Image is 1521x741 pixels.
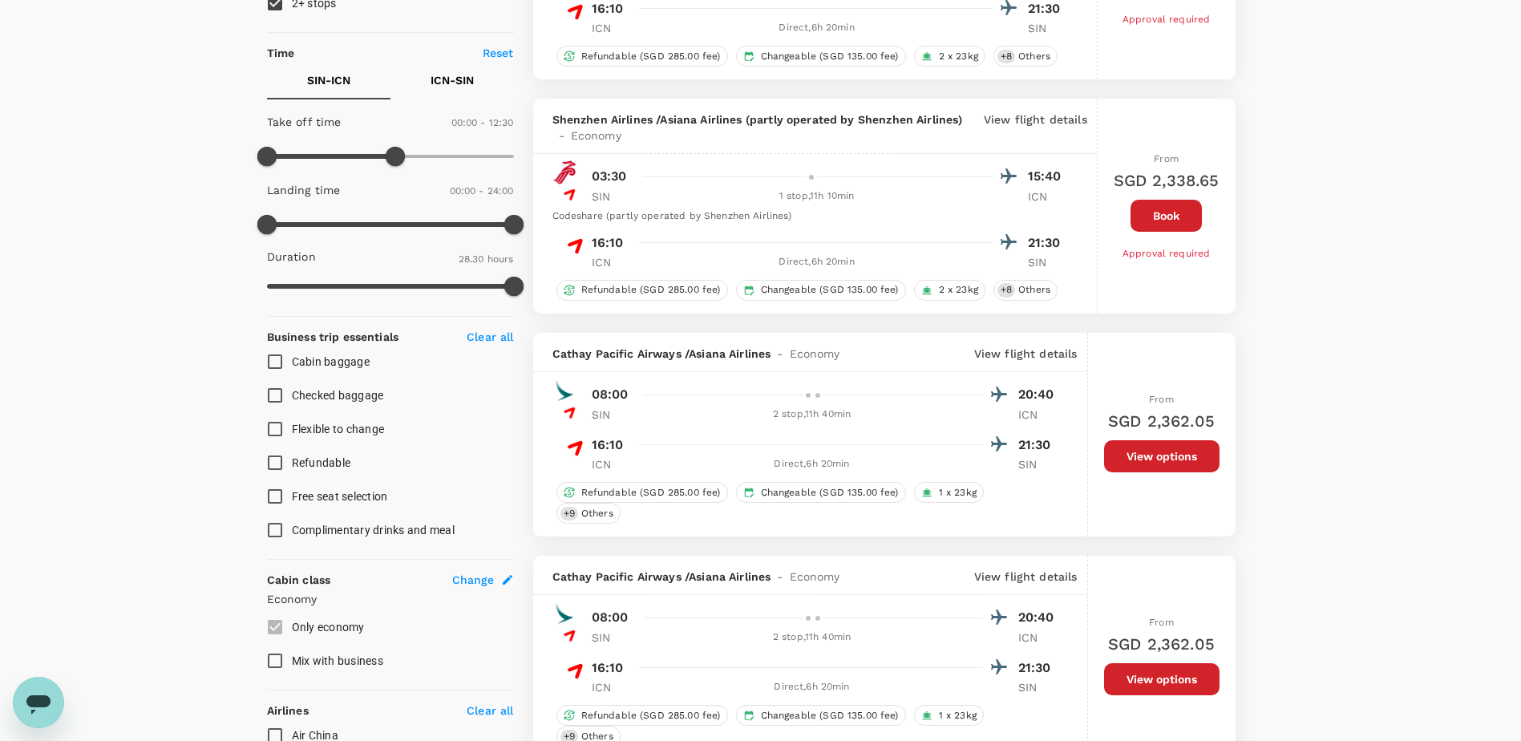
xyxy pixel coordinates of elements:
span: Checked baggage [292,389,384,402]
p: Economy [267,591,514,607]
p: SIN [1018,679,1058,695]
div: +8Others [993,280,1058,301]
div: Changeable (SGD 135.00 fee) [736,280,906,301]
button: View options [1104,663,1220,695]
p: 16:10 [592,233,624,253]
strong: Airlines [267,704,309,717]
p: 03:30 [592,167,627,186]
span: Free seat selection [292,490,388,503]
span: Mix with business [292,654,383,667]
p: ICN [1028,188,1068,204]
p: Clear all [467,703,513,719]
span: + 9 [560,507,578,520]
p: ICN - SIN [431,72,474,88]
p: SIN [1028,20,1068,36]
p: Clear all [467,329,513,345]
p: ICN [1018,407,1058,423]
p: 08:00 [592,608,629,627]
div: 2 x 23kg [914,280,985,301]
span: 00:00 - 24:00 [450,185,514,196]
span: Others [575,507,620,520]
span: Changeable (SGD 135.00 fee) [754,283,905,297]
span: Complimentary drinks and meal [292,524,455,537]
img: CX [552,379,576,403]
h6: SGD 2,362.05 [1108,631,1215,657]
div: Changeable (SGD 135.00 fee) [736,705,906,726]
div: 1 stop , 11h 10min [641,188,993,204]
button: Book [1131,200,1202,232]
span: Cathay Pacific Airways / Asiana Airlines [552,346,771,362]
span: - [552,128,571,144]
p: Landing time [267,182,341,198]
span: 28.30 hours [459,253,514,265]
span: 1 x 23kg [932,709,983,723]
p: View flight details [974,346,1078,362]
div: Refundable (SGD 285.00 fee) [556,46,728,67]
img: OZ [552,626,576,650]
p: 21:30 [1028,233,1068,253]
p: SIN [592,407,632,423]
span: From [1149,617,1174,628]
span: Changeable (SGD 135.00 fee) [754,486,905,500]
div: Refundable (SGD 285.00 fee) [556,280,728,301]
p: Reset [483,45,514,61]
div: Refundable (SGD 285.00 fee) [556,482,728,503]
strong: Business trip essentials [267,330,399,343]
span: Approval required [1123,14,1211,25]
div: Changeable (SGD 135.00 fee) [736,46,906,67]
div: 2 x 23kg [914,46,985,67]
p: 08:00 [592,385,629,404]
span: Refundable (SGD 285.00 fee) [575,709,727,723]
p: 20:40 [1018,385,1058,404]
span: Economy [790,346,840,362]
p: ICN [592,679,632,695]
img: ZH [552,160,576,184]
p: 20:40 [1018,608,1058,627]
p: SIN - ICN [307,72,350,88]
span: 2 x 23kg [932,283,985,297]
span: Cabin baggage [292,355,370,368]
p: Time [267,45,295,61]
iframe: Button to launch messaging window [13,677,64,728]
div: Codeshare (partly operated by Shenzhen Airlines) [552,209,1068,225]
div: 2 stop , 11h 40min [641,630,983,646]
div: Direct , 6h 20min [641,20,993,36]
span: Changeable (SGD 135.00 fee) [754,50,905,63]
div: 2 stop , 11h 40min [641,407,983,423]
span: From [1149,394,1174,405]
p: ICN [592,456,632,472]
span: Economy [790,569,840,585]
p: 21:30 [1018,435,1058,455]
img: CX [552,601,576,626]
span: Refundable (SGD 285.00 fee) [575,50,727,63]
span: Cathay Pacific Airways / Asiana Airlines [552,569,771,585]
img: OZ [552,233,585,265]
img: OZ [552,184,576,209]
p: SIN [1028,254,1068,270]
p: 16:10 [592,658,624,678]
span: + 8 [997,50,1015,63]
span: 1 x 23kg [932,486,983,500]
span: From [1154,153,1179,164]
span: Shenzhen Airlines / Asiana Airlines (partly operated by Shenzhen Airlines) [552,111,963,128]
img: OZ [552,435,585,467]
div: Direct , 6h 20min [641,254,993,270]
p: View flight details [984,111,1087,144]
span: Economy [571,128,621,144]
p: SIN [592,630,632,646]
span: - [771,346,789,362]
span: + 8 [997,283,1015,297]
p: Duration [267,249,316,265]
div: Changeable (SGD 135.00 fee) [736,482,906,503]
div: Refundable (SGD 285.00 fee) [556,705,728,726]
span: Refundable (SGD 285.00 fee) [575,486,727,500]
p: ICN [592,254,632,270]
img: OZ [552,403,576,427]
span: 2 x 23kg [932,50,985,63]
p: ICN [592,20,632,36]
h6: SGD 2,338.65 [1114,168,1220,193]
p: Take off time [267,114,342,130]
div: Direct , 6h 20min [641,456,983,472]
div: +9Others [556,503,621,524]
p: SIN [592,188,632,204]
